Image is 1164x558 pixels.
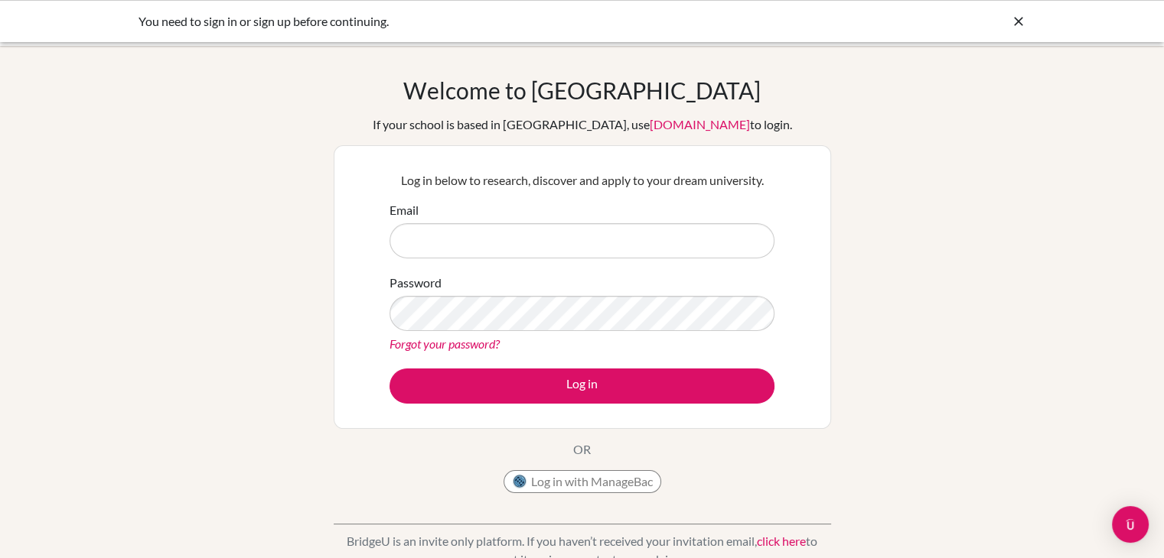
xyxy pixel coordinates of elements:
[650,117,750,131] a: [DOMAIN_NAME]
[573,440,591,459] p: OR
[390,201,419,219] label: Email
[373,115,792,134] div: If your school is based in [GEOGRAPHIC_DATA], use to login.
[139,12,797,31] div: You need to sign in or sign up before continuing.
[390,368,774,404] button: Log in
[390,336,500,351] a: Forgot your password?
[390,171,774,190] p: Log in below to research, discover and apply to your dream university.
[390,274,442,292] label: Password
[504,470,661,493] button: Log in with ManageBac
[757,534,806,548] a: click here
[403,76,761,104] h1: Welcome to [GEOGRAPHIC_DATA]
[1112,506,1149,543] div: Open Intercom Messenger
